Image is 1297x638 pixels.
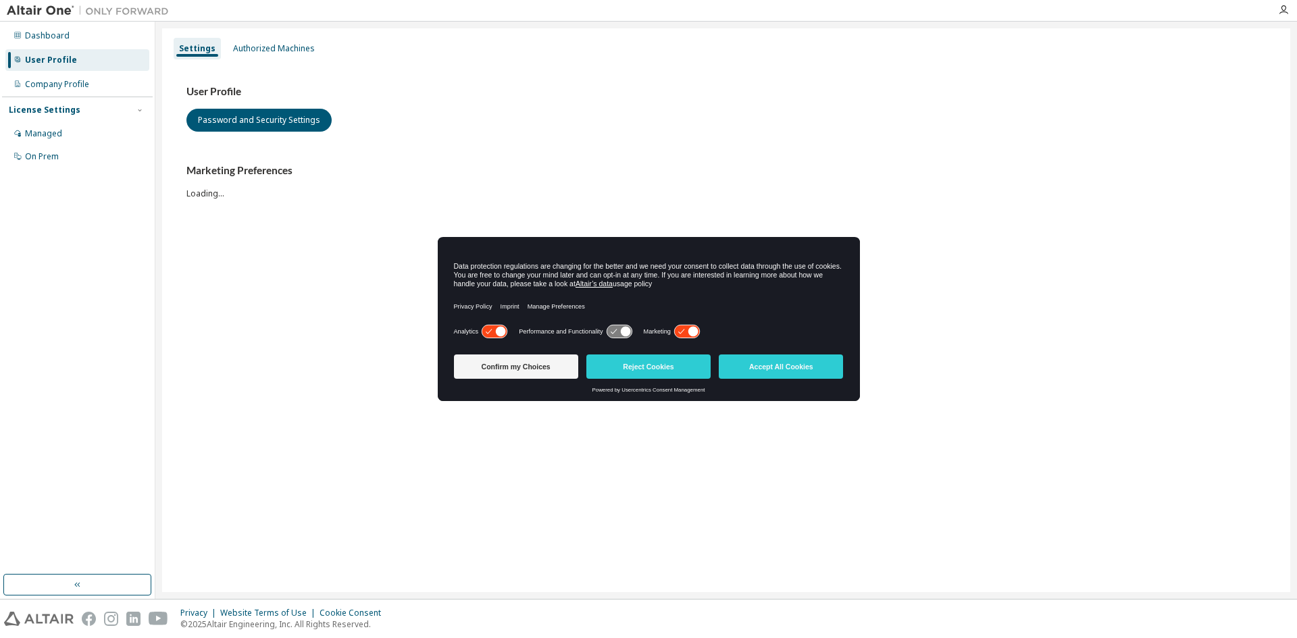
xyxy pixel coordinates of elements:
[25,79,89,90] div: Company Profile
[82,612,96,626] img: facebook.svg
[25,55,77,65] div: User Profile
[126,612,141,626] img: linkedin.svg
[320,608,389,618] div: Cookie Consent
[179,43,215,54] div: Settings
[4,612,74,626] img: altair_logo.svg
[9,105,80,115] div: License Settings
[180,608,220,618] div: Privacy
[7,4,176,18] img: Altair One
[186,109,332,132] button: Password and Security Settings
[186,164,1266,198] div: Loading...
[233,43,315,54] div: Authorized Machines
[25,151,59,162] div: On Prem
[25,30,70,41] div: Dashboard
[186,164,1266,178] h3: Marketing Preferences
[180,618,389,630] p: © 2025 Altair Engineering, Inc. All Rights Reserved.
[104,612,118,626] img: instagram.svg
[186,85,1266,99] h3: User Profile
[25,128,62,139] div: Managed
[220,608,320,618] div: Website Terms of Use
[149,612,168,626] img: youtube.svg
